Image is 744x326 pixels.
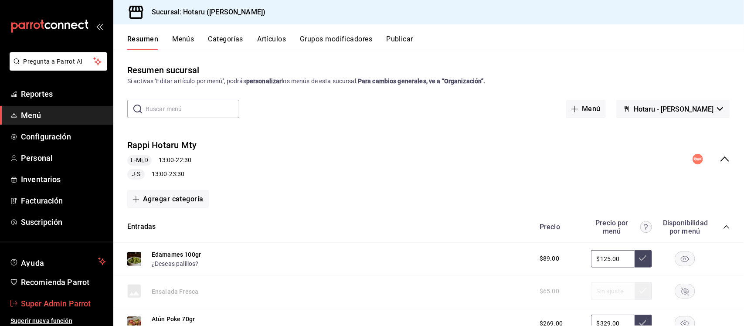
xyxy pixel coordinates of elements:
[21,298,106,309] span: Super Admin Parrot
[21,131,106,143] span: Configuración
[591,219,652,235] div: Precio por menú
[127,139,197,152] button: Rappi Hotaru Mty
[6,63,107,72] a: Pregunta a Parrot AI
[145,7,265,17] h3: Sucursal: Hotaru ([PERSON_NAME])
[172,35,194,50] button: Menús
[634,105,713,113] span: Hotaru - [PERSON_NAME]
[723,224,730,231] button: collapse-category-row
[152,259,199,268] button: ¿Deseas palillos?
[127,252,141,266] img: Preview
[152,250,201,259] button: Edamames 100gr
[616,100,730,118] button: Hotaru - [PERSON_NAME]
[386,35,413,50] button: Publicar
[127,190,209,208] button: Agregar categoría
[113,132,744,187] div: collapse-menu-row
[127,35,744,50] div: navigation tabs
[208,35,244,50] button: Categorías
[128,170,144,179] span: J-S
[127,155,197,166] div: 13:00 - 22:30
[146,100,239,118] input: Buscar menú
[358,78,486,85] strong: Para cambios generales, ve a “Organización”.
[21,276,106,288] span: Recomienda Parrot
[21,216,106,228] span: Suscripción
[21,109,106,121] span: Menú
[257,35,286,50] button: Artículos
[127,222,156,232] button: Entradas
[566,100,606,118] button: Menú
[246,78,282,85] strong: personalizar
[540,254,559,263] span: $89.00
[591,250,635,268] input: Sin ajuste
[21,256,95,267] span: Ayuda
[21,173,106,185] span: Inventarios
[10,52,107,71] button: Pregunta a Parrot AI
[300,35,372,50] button: Grupos modificadores
[21,152,106,164] span: Personal
[127,77,730,86] div: Si activas ‘Editar artículo por menú’, podrás los menús de esta sucursal.
[127,64,199,77] div: Resumen sucursal
[21,88,106,100] span: Reportes
[127,169,197,180] div: 13:00 - 23:30
[96,23,103,30] button: open_drawer_menu
[24,57,94,66] span: Pregunta a Parrot AI
[21,195,106,207] span: Facturación
[127,35,158,50] button: Resumen
[152,315,195,323] button: Atún Poke 70gr
[10,316,106,326] span: Sugerir nueva función
[531,223,587,231] div: Precio
[663,219,707,235] div: Disponibilidad por menú
[127,156,152,165] span: L-Mi,D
